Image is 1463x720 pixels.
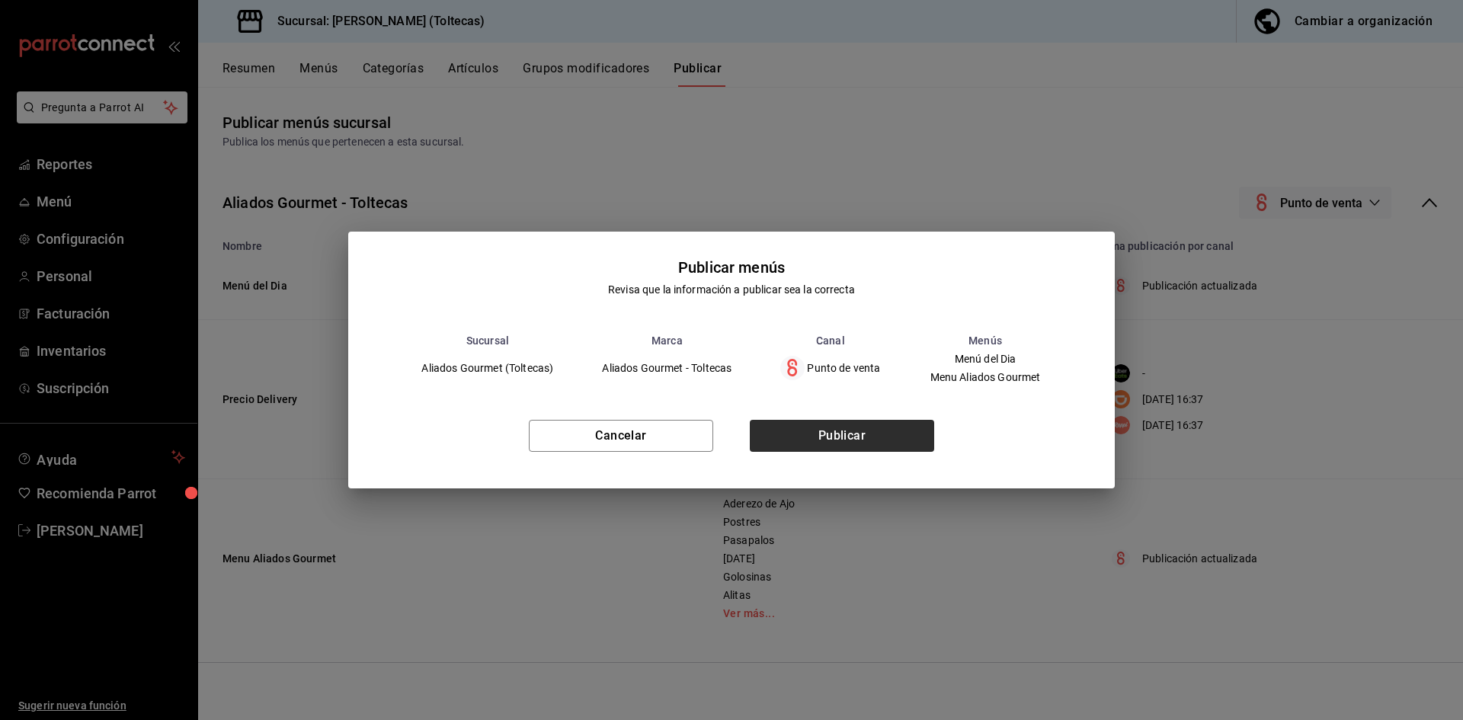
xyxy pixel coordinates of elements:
div: Punto de venta [780,356,880,380]
button: Cancelar [529,420,713,452]
div: Revisa que la información a publicar sea la correcta [608,282,855,298]
div: Publicar menús [678,256,785,279]
span: Menu Aliados Gourmet [930,372,1041,382]
th: Menús [905,334,1066,347]
td: Aliados Gourmet - Toltecas [578,347,756,389]
span: Menú del Dia [930,354,1041,364]
button: Publicar [750,420,934,452]
th: Sucursal [397,334,578,347]
th: Marca [578,334,756,347]
td: Aliados Gourmet (Toltecas) [397,347,578,389]
th: Canal [756,334,904,347]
